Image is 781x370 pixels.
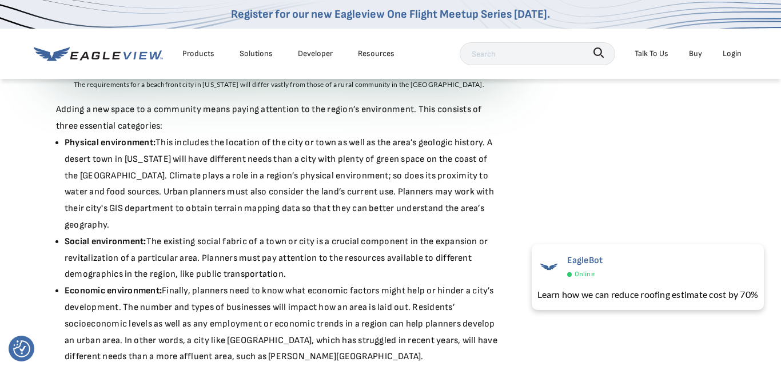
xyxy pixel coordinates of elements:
[358,46,395,61] div: Resources
[537,288,758,301] div: Learn how we can reduce roofing estimate cost by 70%
[65,236,146,247] strong: Social environment:
[460,42,615,65] input: Search
[65,283,502,365] li: Finally, planners need to know what economic factors might help or hinder a city’s development. T...
[635,46,668,61] div: Talk To Us
[240,46,273,61] div: Solutions
[65,135,502,234] li: This includes the location of the city or town as well as the area’s geologic history. A desert t...
[13,340,30,357] img: Revisit consent button
[723,46,742,61] div: Login
[231,7,550,21] a: Register for our new Eagleview One Flight Meetup Series [DATE].
[65,234,502,283] li: The existing social fabric of a town or city is a crucial component in the expansion or revitaliz...
[65,285,162,296] strong: Economic environment:
[575,268,595,281] span: Online
[13,340,30,357] button: Consent Preferences
[689,46,702,61] a: Buy
[537,255,560,278] img: EagleBot
[182,46,214,61] div: Products
[65,137,156,148] strong: Physical environment:
[567,255,603,266] span: EagleBot
[56,75,502,94] p: The requirements for a beachfront city in [US_STATE] will differ vastly from those of a rural com...
[298,46,333,61] a: Developer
